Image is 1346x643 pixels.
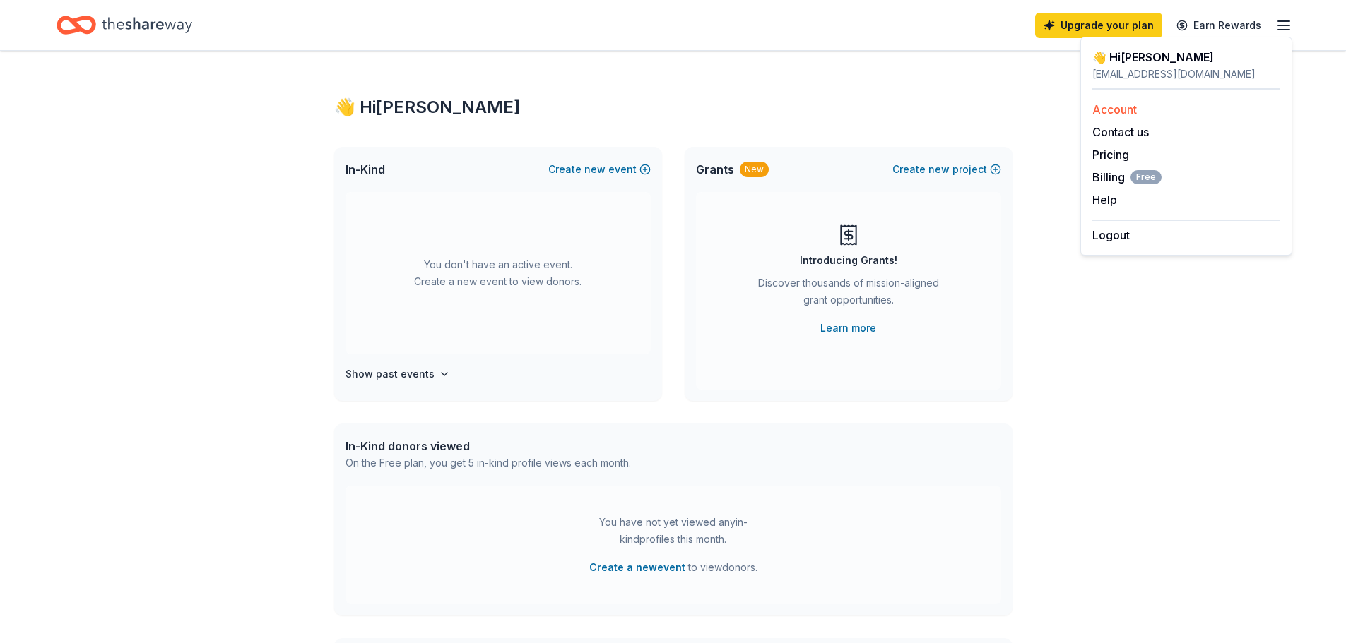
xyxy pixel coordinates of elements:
[584,161,606,178] span: new
[1092,124,1149,140] button: Contact us
[1092,191,1117,208] button: Help
[1168,13,1270,38] a: Earn Rewards
[334,96,1013,119] div: 👋 Hi [PERSON_NAME]
[1092,169,1162,186] span: Billing
[696,161,734,178] span: Grants
[1035,13,1162,38] a: Upgrade your plan
[1092,102,1137,116] a: Account
[346,192,651,354] div: You don't have an active event. Create a new event to view donors.
[892,161,1001,178] button: Createnewproject
[346,366,450,383] button: Show past events
[1092,169,1162,186] button: BillingFree
[585,514,762,548] div: You have not yet viewed any in-kind profiles this month.
[800,252,897,269] div: Introducing Grants!
[740,162,769,177] div: New
[820,320,876,337] a: Learn more
[752,275,945,314] div: Discover thousands of mission-aligned grant opportunities.
[346,366,435,383] h4: Show past events
[1092,148,1129,162] a: Pricing
[589,559,757,576] span: to view donors .
[589,559,685,576] button: Create a newevent
[1130,170,1162,184] span: Free
[1092,66,1280,83] div: [EMAIL_ADDRESS][DOMAIN_NAME]
[548,161,651,178] button: Createnewevent
[1092,49,1280,66] div: 👋 Hi [PERSON_NAME]
[928,161,950,178] span: new
[57,8,192,42] a: Home
[1092,227,1130,244] button: Logout
[346,161,385,178] span: In-Kind
[346,438,631,455] div: In-Kind donors viewed
[346,455,631,471] div: On the Free plan, you get 5 in-kind profile views each month.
